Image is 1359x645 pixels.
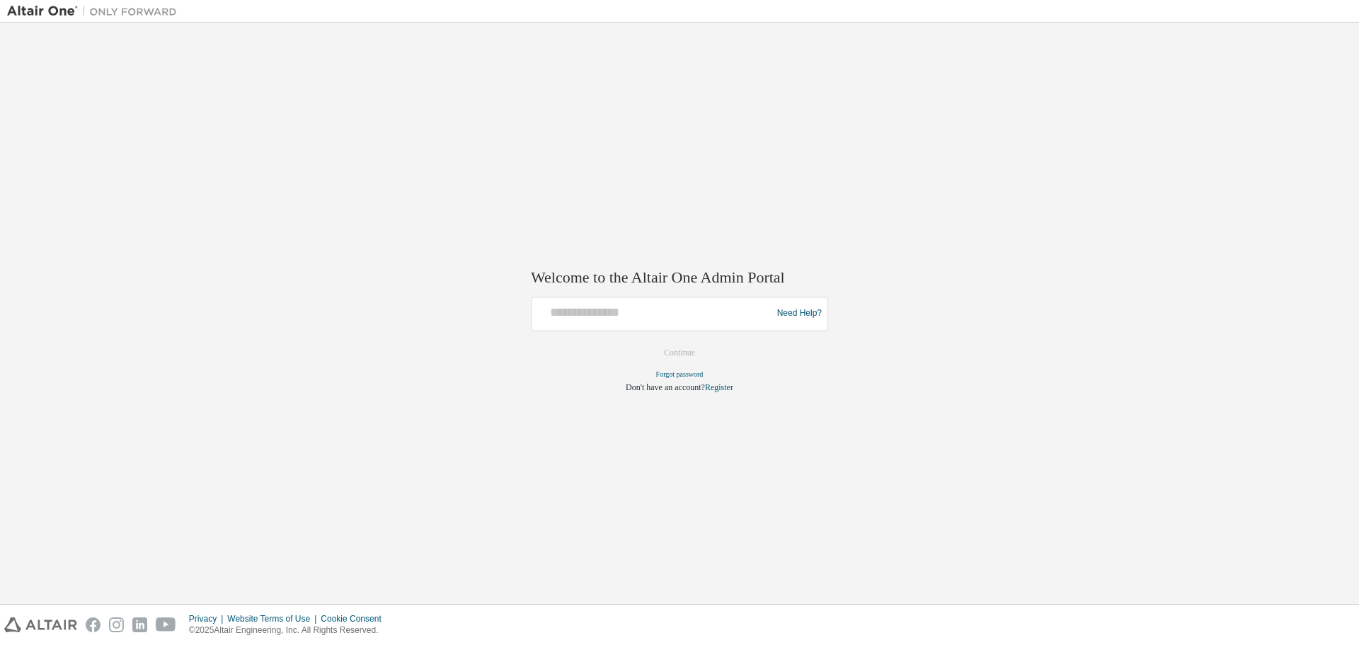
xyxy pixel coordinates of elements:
div: Privacy [189,613,227,624]
img: Altair One [7,4,184,18]
h2: Welcome to the Altair One Admin Portal [531,268,828,288]
img: youtube.svg [156,617,176,632]
p: © 2025 Altair Engineering, Inc. All Rights Reserved. [189,624,390,637]
img: linkedin.svg [132,617,147,632]
img: facebook.svg [86,617,101,632]
a: Forgot password [656,370,704,378]
a: Register [705,382,733,392]
img: instagram.svg [109,617,124,632]
div: Website Terms of Use [227,613,321,624]
div: Cookie Consent [321,613,389,624]
span: Don't have an account? [626,382,705,392]
img: altair_logo.svg [4,617,77,632]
